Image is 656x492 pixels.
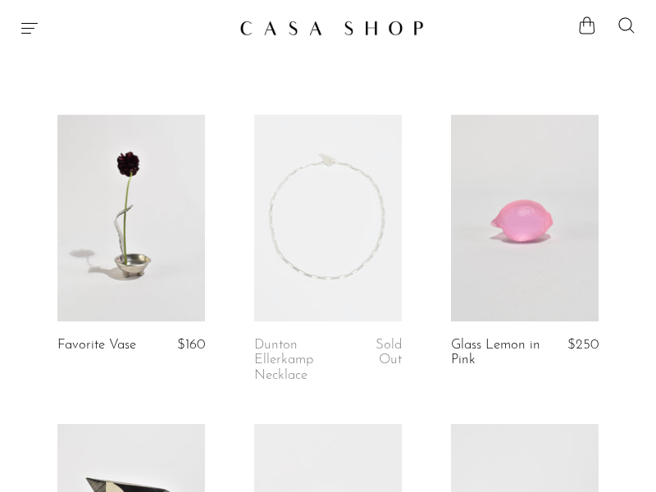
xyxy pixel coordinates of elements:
a: Dunton Ellerkamp Necklace [254,338,348,383]
span: $160 [177,338,205,352]
a: Favorite Vase [57,338,136,353]
a: Glass Lemon in Pink [451,338,544,368]
span: $250 [567,338,599,352]
button: Menu [20,18,39,38]
span: Sold Out [376,338,402,367]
